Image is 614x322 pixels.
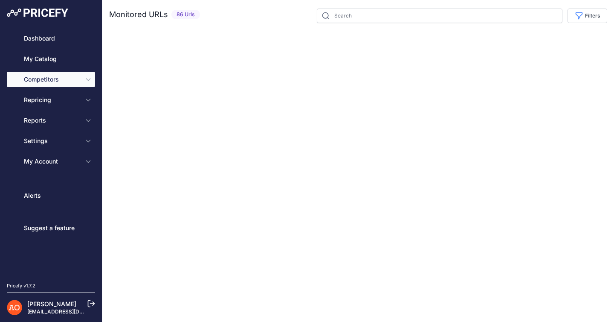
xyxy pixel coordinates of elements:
[24,116,80,125] span: Reports
[24,96,80,104] span: Repricing
[24,137,80,145] span: Settings
[7,133,95,149] button: Settings
[7,154,95,169] button: My Account
[24,157,80,166] span: My Account
[24,75,80,84] span: Competitors
[568,9,607,23] button: Filters
[27,300,76,307] a: [PERSON_NAME]
[7,72,95,87] button: Competitors
[7,220,95,236] a: Suggest a feature
[7,188,95,203] a: Alerts
[7,9,68,17] img: Pricefy Logo
[317,9,562,23] input: Search
[7,31,95,46] a: Dashboard
[7,51,95,67] a: My Catalog
[109,9,168,20] h2: Monitored URLs
[7,282,35,290] div: Pricefy v1.7.2
[171,10,200,20] span: 86 Urls
[7,113,95,128] button: Reports
[7,31,95,272] nav: Sidebar
[7,92,95,108] button: Repricing
[27,308,116,315] a: [EMAIL_ADDRESS][DOMAIN_NAME]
